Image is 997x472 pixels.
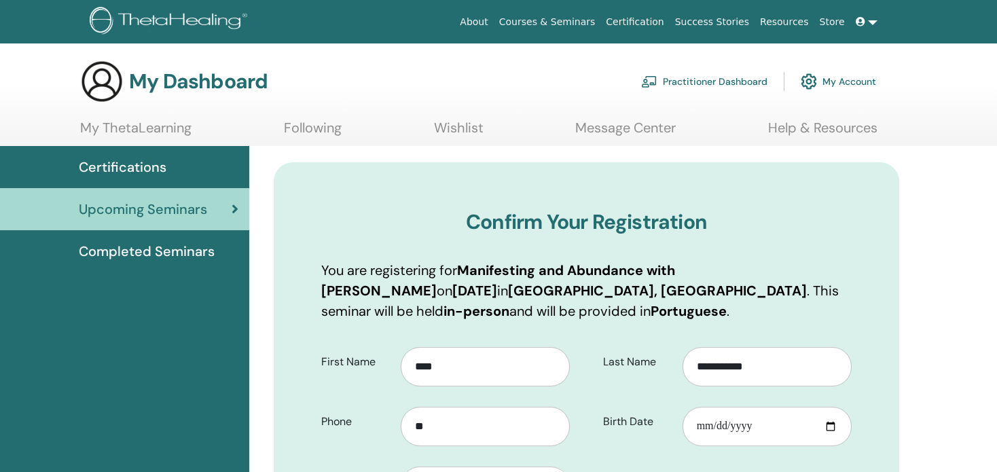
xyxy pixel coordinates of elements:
[508,282,807,299] b: [GEOGRAPHIC_DATA], [GEOGRAPHIC_DATA]
[593,349,683,375] label: Last Name
[79,157,166,177] span: Certifications
[593,409,683,435] label: Birth Date
[575,120,676,146] a: Message Center
[90,7,252,37] img: logo.png
[651,302,727,320] b: Portuguese
[284,120,342,146] a: Following
[434,120,484,146] a: Wishlist
[670,10,755,35] a: Success Stories
[494,10,601,35] a: Courses & Seminars
[443,302,509,320] b: in-person
[321,260,852,321] p: You are registering for on in . This seminar will be held and will be provided in .
[311,349,401,375] label: First Name
[129,69,268,94] h3: My Dashboard
[321,210,852,234] h3: Confirm Your Registration
[80,60,124,103] img: generic-user-icon.jpg
[755,10,814,35] a: Resources
[801,67,876,96] a: My Account
[452,282,497,299] b: [DATE]
[80,120,192,146] a: My ThetaLearning
[801,70,817,93] img: cog.svg
[311,409,401,435] label: Phone
[454,10,493,35] a: About
[641,67,767,96] a: Practitioner Dashboard
[321,261,675,299] b: Manifesting and Abundance with [PERSON_NAME]
[79,241,215,261] span: Completed Seminars
[641,75,657,88] img: chalkboard-teacher.svg
[600,10,669,35] a: Certification
[79,199,207,219] span: Upcoming Seminars
[768,120,877,146] a: Help & Resources
[814,10,850,35] a: Store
